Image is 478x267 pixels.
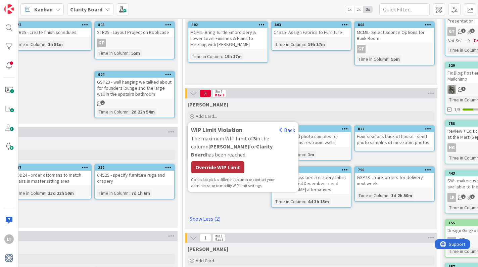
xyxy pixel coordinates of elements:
[355,126,434,147] div: 811Four seasons back of house - send photo samples of mezzotint photos
[345,6,354,13] span: 1x
[214,234,223,238] div: Min 1
[272,126,351,147] div: 810GSP23 - send photo samples for mens/womens restroom walls
[95,39,174,47] div: GT
[95,22,174,37] div: 805STR25 - Layout Project on Bookcase
[470,29,475,33] span: 1
[12,22,91,28] div: 222
[357,45,366,53] div: GT
[272,173,351,194] div: LAZ25 - discuss bed 5 drapery fabric - no stock until December - send [PERSON_NAME] alternatives
[272,126,351,132] div: 810
[95,78,174,98] div: GSP23 - wall hanging we talked about for founders lounge and the large wall in the upstairs bathroom
[275,127,351,131] div: 810
[45,41,46,48] span: :
[95,22,174,28] div: 805
[389,55,401,63] div: 55m
[272,167,351,173] div: 728
[12,165,91,185] div: 387COD24 - order ottomans to match chairs in master sitting area
[354,6,363,13] span: 2x
[95,72,174,98] div: 604GSP23 - wall hanging we talked about for founders lounge and the large wall in the upstairs ba...
[190,53,222,60] div: Time in Column
[130,49,142,57] div: 55m
[357,192,388,199] div: Time in Column
[15,165,91,170] div: 387
[272,22,351,28] div: 803
[191,177,295,189] div: to pick a different column or contact your administrator to modify WIP limit settings.
[355,22,434,43] div: 808MCMIL- Select Sconce Options for Bunk Room
[272,28,351,37] div: C4S25- Assign Fabrics to Furniture
[447,143,456,152] div: HG
[4,4,14,14] img: Visit kanbanzone.com
[253,135,256,142] b: 3
[388,55,389,63] span: :
[191,125,295,134] div: WIP Limit Violation
[355,45,434,53] div: GT
[272,22,351,37] div: 803C4S25- Assign Fabrics to Furniture
[98,23,174,27] div: 805
[275,168,351,172] div: 728
[191,23,268,27] div: 802
[100,100,105,105] span: 2
[279,126,295,134] div: Back
[355,167,434,173] div: 790
[129,108,130,116] span: :
[305,41,306,48] span: :
[46,189,76,197] div: 13d 22h 50m
[379,3,430,15] input: Quick Filter...
[12,165,91,171] div: 387
[98,165,174,170] div: 252
[191,134,295,159] div: The maximum WIP limit of in the column for has been reached.
[95,28,174,37] div: STR25 - Layout Project on Bookcase
[272,132,351,147] div: GSP23 - send photo samples for mens/womens restroom walls
[12,28,91,37] div: STR25 - create finish schedules
[454,106,461,113] span: 1/5
[130,189,152,197] div: 7d 1h 6m
[191,177,205,182] span: Go back
[357,55,388,63] div: Time in Column
[196,258,217,264] span: Add Card...
[129,49,130,57] span: :
[461,238,466,242] span: 1
[214,238,223,241] div: Max 3
[447,193,456,202] div: LK
[98,72,174,77] div: 604
[355,28,434,43] div: MCMIL- Select Sconce Options for Bunk Room
[363,6,372,13] span: 3x
[196,113,217,119] span: Add Card...
[14,189,45,197] div: Time in Column
[214,90,223,93] div: Min 1
[4,234,14,244] div: LT
[355,132,434,147] div: Four seasons back of house - send photo samples of mezzotint photos
[306,198,331,205] div: 4d 3h 13m
[14,1,31,9] span: Support
[129,189,130,197] span: :
[355,173,434,188] div: GSP23 - track orders for delivery next week
[95,72,174,78] div: 604
[46,41,64,48] div: 1h 51m
[355,126,434,132] div: 811
[4,253,14,263] img: avatar
[34,5,53,13] span: Kanban
[447,85,456,94] img: PA
[461,194,466,199] span: 2
[12,22,91,37] div: 222STR25 - create finish schedules
[358,168,434,172] div: 790
[447,38,462,44] i: Not Set
[388,192,389,199] span: :
[97,189,129,197] div: Time in Column
[95,165,174,171] div: 252
[447,27,456,36] div: GT
[305,198,306,205] span: :
[358,127,434,131] div: 811
[200,89,211,97] span: 5
[97,39,106,47] div: GT
[97,108,129,116] div: Time in Column
[70,6,102,13] b: Clarity Board
[355,167,434,188] div: 790GSP23 - track orders for delivery next week
[214,93,224,97] div: Max 3
[355,22,434,28] div: 808
[222,53,223,60] span: :
[191,161,244,173] div: Override WIP Limit
[188,28,268,49] div: MCMIL- Bring Turtle Embroidery & Lower Level Finishes & Plans to Meeting with [PERSON_NAME]
[95,165,174,185] div: 252C4S25 - specify furniture rugs and drapery
[188,213,435,224] a: Show Less (2)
